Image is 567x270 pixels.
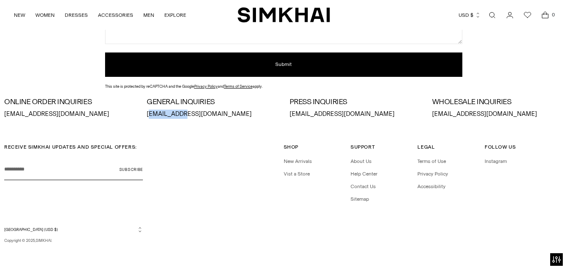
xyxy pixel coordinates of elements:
span: RECEIVE SIMKHAI UPDATES AND SPECIAL OFFERS: [4,144,137,150]
a: EXPLORE [164,6,186,24]
a: Privacy Policy [417,171,448,177]
p: [EMAIL_ADDRESS][DOMAIN_NAME] [4,110,135,119]
a: Privacy Policy [194,84,218,89]
a: Terms of Service [224,84,253,89]
a: DRESSES [65,6,88,24]
a: MEN [143,6,154,24]
a: NEW [14,6,25,24]
a: Go to the account page [501,7,518,24]
a: New Arrivals [284,158,312,164]
a: SIMKHAI [237,7,330,23]
a: Contact Us [351,183,376,189]
a: Open cart modal [537,7,554,24]
h3: PRESS INQUIRIES [290,98,420,106]
h3: ONLINE ORDER INQUIRIES [4,98,135,106]
a: Sitemap [351,196,369,202]
a: Instagram [485,158,507,164]
button: [GEOGRAPHIC_DATA] (USD $) [4,226,143,233]
span: Shop [284,144,298,150]
span: Follow Us [485,144,516,150]
h3: WHOLESALE INQUIRIES [432,98,563,106]
span: Legal [417,144,435,150]
button: USD $ [459,6,481,24]
button: Subscribe [119,159,143,180]
a: WOMEN [35,6,55,24]
a: Vist a Store [284,171,310,177]
h3: GENERAL INQUIRIES [147,98,277,106]
a: Wishlist [519,7,536,24]
p: [EMAIL_ADDRESS][DOMAIN_NAME] [147,110,277,119]
a: Help Center [351,171,377,177]
span: Support [351,144,375,150]
p: Copyright © 2025, . [4,238,143,244]
p: [EMAIL_ADDRESS][DOMAIN_NAME] [432,110,563,119]
div: This site is protected by reCAPTCHA and the Google and apply. [105,84,462,89]
a: Terms of Use [417,158,446,164]
span: 0 [549,11,557,18]
button: Submit [105,52,462,77]
a: Accessibility [417,183,446,189]
p: [EMAIL_ADDRESS][DOMAIN_NAME] [290,110,420,119]
a: About Us [351,158,372,164]
a: SIMKHAI [36,238,51,243]
a: ACCESSORIES [98,6,133,24]
a: Open search modal [484,7,501,24]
